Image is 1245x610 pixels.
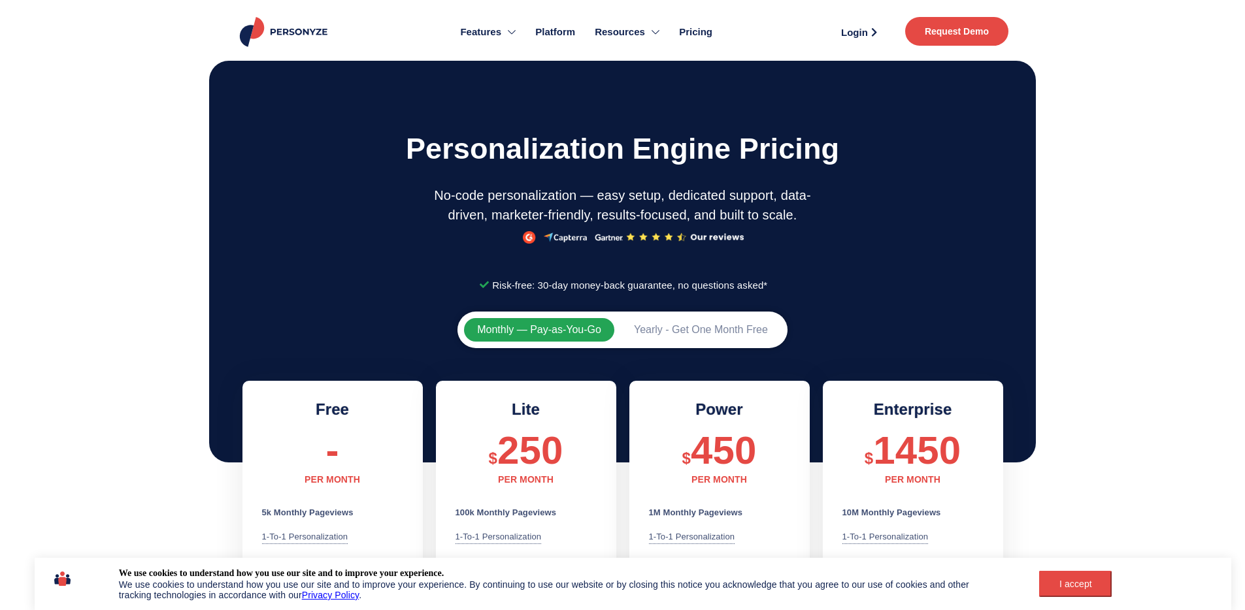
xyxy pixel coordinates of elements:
[431,185,814,225] p: No-code personalization — easy setup, dedicated support, data-driven, marketer-friendly, results-...
[1047,579,1104,589] div: I accept
[456,400,597,419] h2: Lite
[842,507,941,517] b: 10M Monthly Pageviews
[456,530,542,544] div: 1-to-1 Personalization
[842,556,886,570] div: A/B testing
[905,17,1008,46] a: Request Demo
[682,449,691,467] span: $
[585,7,669,57] a: Resources
[649,507,743,517] b: 1M Monthly Pageviews
[450,7,525,57] a: Features
[634,325,768,335] span: Yearly - Get One Month Free
[649,530,735,544] div: 1-to-1 Personalization
[302,590,359,600] a: Privacy Policy
[595,25,645,40] span: Resources
[873,428,961,472] span: 1450
[826,22,892,42] a: Login
[865,449,873,467] span: $
[325,428,339,472] span: -
[489,449,497,467] span: $
[489,275,767,296] span: Risk-free: 30-day money-back guarantee, no questions asked*
[237,17,333,47] img: Personyze logo
[262,400,403,419] h2: Free
[262,556,306,570] div: A/B testing
[460,25,501,40] span: Features
[477,325,601,335] span: Monthly — Pay-as-You-Go
[925,27,989,36] span: Request Demo
[669,7,722,57] a: Pricing
[841,27,868,37] span: Login
[679,25,712,40] span: Pricing
[464,318,614,342] button: Monthly — Pay-as-You-Go
[54,568,71,590] img: icon
[842,530,929,544] div: 1-to-1 Personalization
[497,428,563,472] span: 250
[262,530,348,544] div: 1-to-1 Personalization
[212,125,1033,172] h1: Personalization engine pricing
[649,556,693,570] div: A/B testing
[621,318,781,342] button: Yearly - Get One Month Free
[456,556,499,570] div: A/B testing
[119,568,444,579] div: We use cookies to understand how you use our site and to improve your experience.
[535,25,575,40] span: Platform
[649,400,790,419] h2: Power
[525,7,585,57] a: Platform
[691,428,756,472] span: 450
[1039,571,1112,597] button: I accept
[262,507,354,517] b: 5k Monthly Pageviews
[842,400,984,419] h2: Enterprise
[119,579,1004,600] div: We use cookies to understand how you use our site and to improve your experience. By continuing t...
[456,507,557,517] b: 100k Monthly Pageviews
